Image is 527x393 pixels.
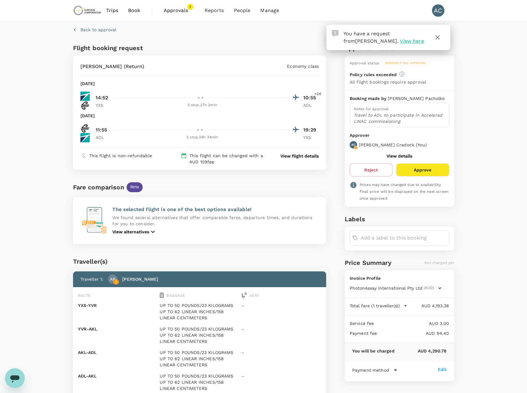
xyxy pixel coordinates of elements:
[382,61,430,65] span: Pending final approval
[345,214,454,224] h6: Labels
[160,326,239,344] p: UP TO 50 POUNDS/23 KILOGRAMS UP TO 62 LINEAR INCHES/158 LINEAR CENTIMETERS
[112,206,319,213] p: The selected flight is one of the best options available!
[343,31,399,44] span: You have a request from .
[73,182,124,192] div: Fare comparison
[78,326,158,332] p: YVR - AKL
[112,229,149,235] p: View alternatives
[5,368,25,388] iframe: Button to launch messaging window
[189,153,269,165] p: This flight can be changed with a AUD 109
[350,285,422,291] span: PhotonAssay International Pty Ltd
[127,184,143,190] span: Beta
[80,101,90,110] img: NZ
[96,126,107,134] p: 11:55
[350,79,426,85] p: All flight bookings require approval
[207,159,214,164] span: fee
[80,113,95,119] p: [DATE]
[303,94,319,101] p: 10:55
[350,132,449,139] p: Approver
[160,292,164,298] img: baggage-icon
[78,349,158,356] p: AKL - ADL
[73,43,198,53] h6: Flight booking request
[377,330,449,336] p: AUD 94.40
[112,228,157,235] button: View alternatives
[350,60,379,67] div: Approval status
[73,257,326,266] div: Traveller(s)
[350,275,449,281] p: Invoice Profile
[350,95,388,101] p: Booking made by
[332,30,339,37] img: Approval Request
[122,276,158,282] p: [PERSON_NAME]
[106,7,118,14] span: Trips
[396,163,449,176] button: Approve
[110,276,115,282] p: AP
[400,38,424,44] span: View here
[438,366,447,373] div: Edit
[407,303,449,309] p: AUD 4,193.38
[96,134,111,140] p: ADL
[166,293,185,298] span: Baggage
[424,261,454,265] span: Not charged yet
[350,320,374,326] p: Service fee
[80,63,144,70] p: [PERSON_NAME] (Return)
[78,302,158,309] p: YXS - YVR
[350,303,407,309] button: Total fare (1 traveller(s))
[89,153,152,159] p: This flight is non-refundable
[249,293,259,298] span: Seat
[352,367,389,373] p: Payment method
[115,134,290,140] div: 2 stop , 24h 34min
[350,285,442,291] button: PhotonAssay International Pty Ltd(AUD)
[80,80,95,87] p: [DATE]
[115,102,290,108] div: 2 stop , 27h 3min
[388,95,445,101] p: [PERSON_NAME] Pacholko
[160,373,239,391] p: UP TO 50 POUNDS/23 KILOGRAMS UP TO 62 LINEAR INCHES/158 LINEAR CENTIMETERS
[424,285,434,291] span: (AUD)
[164,7,195,14] span: Approvals
[350,163,392,176] button: Reject
[80,276,103,282] p: Traveller 1 :
[374,320,449,326] p: AUD 3.00
[242,292,247,298] img: seat-icon
[160,302,239,321] p: UP TO 50 POUNDS/23 KILOGRAMS UP TO 62 LINEAR INCHES/158 LINEAR CENTIMETERS
[80,133,90,142] img: WS
[354,112,445,124] p: Travel to ADL to participate in Accelerad LINAC commissioning
[112,214,319,227] p: We found several alternatives that offer comparable fares, departure times, and durations for you...
[359,142,427,148] p: [PERSON_NAME] Cradock ( You )
[387,153,412,158] button: View details
[205,7,224,14] span: Reports
[78,373,158,379] p: ADL - AKL
[287,63,319,69] p: Economy class
[350,303,400,309] p: Total fare (1 traveller(s))
[80,27,116,33] p: Back to approval
[395,348,447,354] p: AUD 4,290.78
[234,7,251,14] span: People
[242,326,321,332] p: -
[80,124,90,133] img: NZ
[432,4,444,17] div: AC
[351,143,356,147] p: AC
[242,373,321,379] p: -
[160,349,239,368] p: UP TO 50 POUNDS/23 KILOGRAMS UP TO 62 LINEAR INCHES/158 LINEAR CENTIMETERS
[354,107,389,111] span: Notes for approval
[78,293,91,298] span: Route
[303,134,319,140] p: YXS
[350,71,397,78] p: Policy rules exceeded
[96,94,108,101] p: 14:52
[352,348,395,354] p: You will be charged
[360,183,448,201] span: Prices may have changed due to availability. Final price will be displayed on the next screen onc...
[242,349,321,356] p: -
[187,4,193,10] span: 1
[361,233,447,243] input: Add a label to this booking
[242,302,321,309] p: -
[260,7,279,14] span: Manage
[73,27,116,33] button: Back to approval
[73,4,102,17] img: Chrysos Corporation
[314,91,321,97] span: +2d
[96,102,111,108] p: YXS
[128,7,140,14] span: Book
[80,92,90,101] img: WS
[303,102,319,108] p: ADL
[280,153,319,159] button: View flight details
[345,258,391,268] h6: Price Summary
[303,126,319,134] p: 19:29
